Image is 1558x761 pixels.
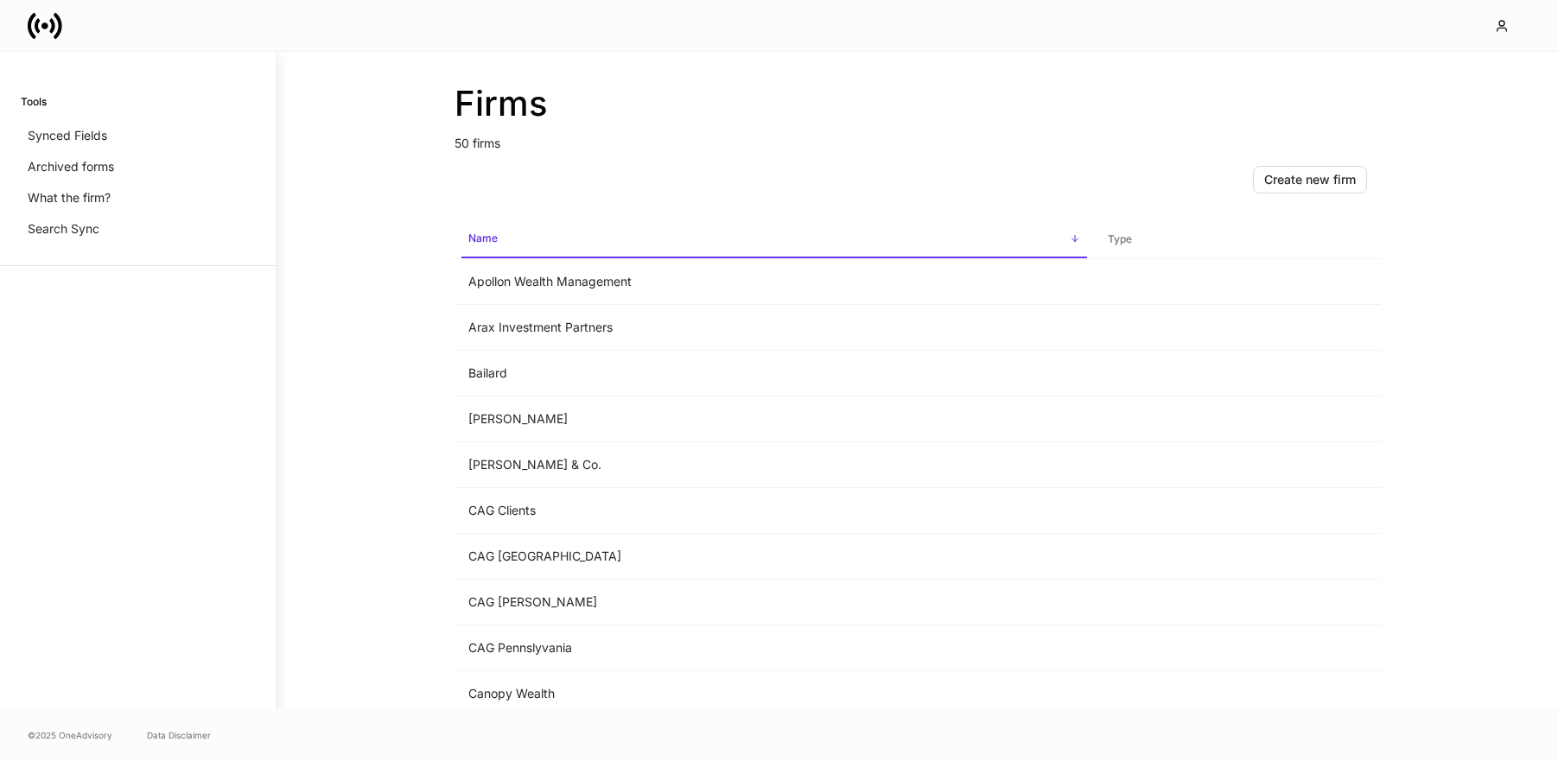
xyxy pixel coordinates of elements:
p: Synced Fields [28,127,107,144]
a: Synced Fields [21,120,255,151]
p: 50 firms [455,124,1381,152]
h2: Firms [455,83,1381,124]
p: What the firm? [28,189,111,206]
td: [PERSON_NAME] [455,396,1094,442]
span: Type [1101,222,1374,257]
a: Archived forms [21,151,255,182]
a: What the firm? [21,182,255,213]
td: CAG [PERSON_NAME] [455,580,1094,625]
td: Bailard [455,351,1094,396]
td: Apollon Wealth Management [455,259,1094,305]
p: Archived forms [28,158,114,175]
div: Create new firm [1264,174,1356,186]
td: Arax Investment Partners [455,305,1094,351]
td: CAG Pennslyvania [455,625,1094,671]
span: © 2025 OneAdvisory [28,728,112,742]
a: Search Sync [21,213,255,244]
span: Name [461,221,1087,258]
a: Data Disclaimer [147,728,211,742]
p: Search Sync [28,220,99,238]
h6: Name [468,230,498,246]
h6: Tools [21,93,47,110]
td: Canopy Wealth [455,671,1094,717]
td: CAG Clients [455,488,1094,534]
h6: Type [1108,231,1132,247]
td: [PERSON_NAME] & Co. [455,442,1094,488]
td: CAG [GEOGRAPHIC_DATA] [455,534,1094,580]
button: Create new firm [1253,166,1367,193]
